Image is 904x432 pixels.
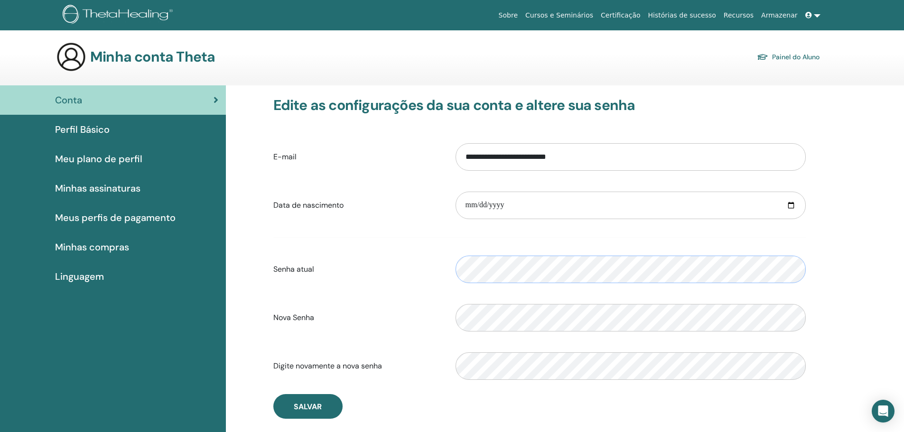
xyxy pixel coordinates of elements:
[55,93,82,107] span: Conta
[273,97,806,114] h3: Edite as configurações da sua conta e altere sua senha
[522,7,597,24] a: Cursos e Seminários
[273,394,343,419] button: Salvar
[55,211,176,225] span: Meus perfis de pagamento
[872,400,895,423] div: Open Intercom Messenger
[266,260,448,278] label: Senha atual
[294,402,322,412] span: Salvar
[597,7,644,24] a: Certificação
[63,5,176,26] img: logo.png
[266,196,448,214] label: Data de nascimento
[757,50,820,64] a: Painel do Aluno
[266,309,448,327] label: Nova Senha
[55,152,142,166] span: Meu plano de perfil
[56,42,86,72] img: generic-user-icon.jpg
[757,53,768,61] img: graduation-cap.svg
[55,122,110,137] span: Perfil Básico
[720,7,757,24] a: Recursos
[55,240,129,254] span: Minhas compras
[266,357,448,375] label: Digite novamente a nova senha
[757,7,801,24] a: Armazenar
[266,148,448,166] label: E-mail
[55,181,140,195] span: Minhas assinaturas
[55,269,104,284] span: Linguagem
[644,7,720,24] a: Histórias de sucesso
[90,48,215,65] h3: Minha conta Theta
[495,7,522,24] a: Sobre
